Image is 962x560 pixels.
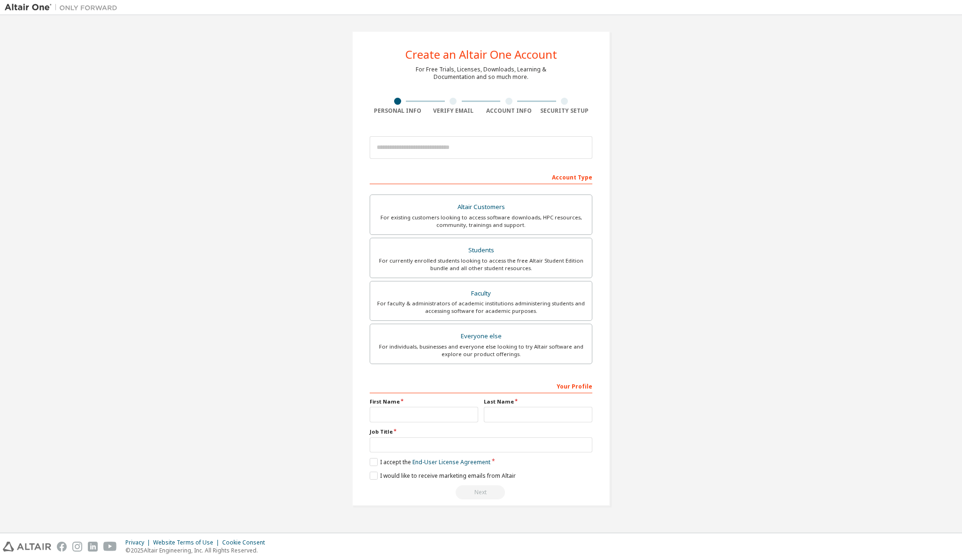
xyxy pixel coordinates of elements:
label: Job Title [370,428,592,436]
div: For existing customers looking to access software downloads, HPC resources, community, trainings ... [376,214,586,229]
div: Cookie Consent [222,539,271,546]
div: Privacy [125,539,153,546]
label: I accept the [370,458,490,466]
div: Altair Customers [376,201,586,214]
div: Faculty [376,287,586,300]
label: First Name [370,398,478,405]
div: For individuals, businesses and everyone else looking to try Altair software and explore our prod... [376,343,586,358]
div: For Free Trials, Licenses, Downloads, Learning & Documentation and so much more. [416,66,546,81]
img: youtube.svg [103,542,117,552]
img: altair_logo.svg [3,542,51,552]
img: Altair One [5,3,122,12]
img: linkedin.svg [88,542,98,552]
div: Website Terms of Use [153,539,222,546]
div: Security Setup [537,107,593,115]
p: © 2025 Altair Engineering, Inc. All Rights Reserved. [125,546,271,554]
div: Your Profile [370,378,592,393]
div: For faculty & administrators of academic institutions administering students and accessing softwa... [376,300,586,315]
div: Account Type [370,169,592,184]
div: Verify Email [426,107,481,115]
div: Create an Altair One Account [405,49,557,60]
div: Everyone else [376,330,586,343]
div: Read and acccept EULA to continue [370,485,592,499]
div: Personal Info [370,107,426,115]
a: End-User License Agreement [412,458,490,466]
div: For currently enrolled students looking to access the free Altair Student Edition bundle and all ... [376,257,586,272]
label: Last Name [484,398,592,405]
img: instagram.svg [72,542,82,552]
div: Students [376,244,586,257]
img: facebook.svg [57,542,67,552]
label: I would like to receive marketing emails from Altair [370,472,516,480]
div: Account Info [481,107,537,115]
